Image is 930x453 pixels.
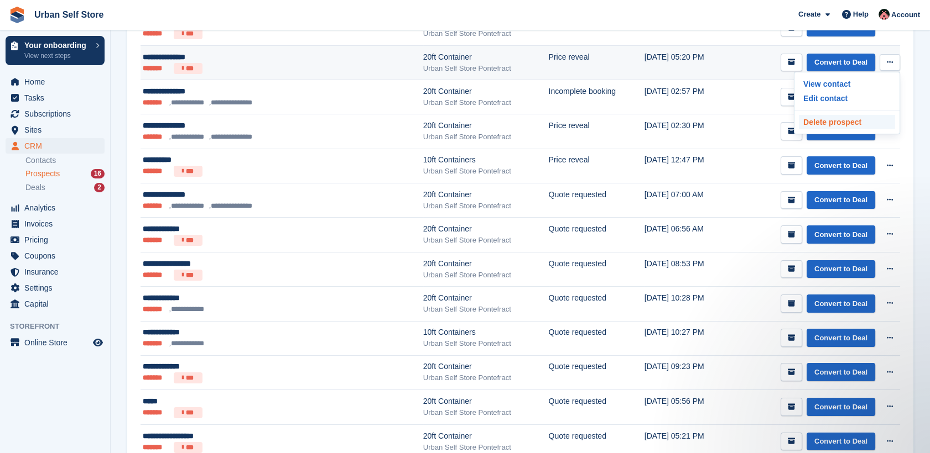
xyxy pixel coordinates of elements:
td: [DATE] 08:53 PM [645,252,730,287]
td: Price reveal [549,114,645,149]
span: Insurance [24,264,91,280]
span: Storefront [10,321,110,332]
td: Quote requested [549,252,645,287]
span: Settings [24,280,91,296]
td: Incomplete booking [549,80,645,114]
div: 20ft Container [423,396,549,407]
td: [DATE] 02:57 PM [645,80,730,114]
span: Prospects [25,168,60,179]
div: Urban Self Store Pontefract [423,235,549,246]
a: menu [6,232,105,247]
span: Home [24,74,91,89]
div: Urban Self Store Pontefract [423,442,549,453]
div: 20ft Container [423,292,549,304]
a: menu [6,74,105,89]
a: View contact [799,77,895,91]
a: menu [6,248,105,264]
td: [DATE] 10:27 PM [645,321,730,355]
p: View next steps [24,51,90,61]
div: 20ft Container [423,430,549,442]
a: menu [6,90,105,106]
span: Subscriptions [24,106,91,122]
span: CRM [24,138,91,154]
span: Help [853,9,869,20]
div: Urban Self Store Pontefract [423,338,549,349]
td: Quote requested [549,390,645,425]
td: [DATE] 06:56 AM [645,218,730,252]
div: 20ft Container [423,361,549,372]
a: Delete prospect [799,115,895,129]
a: menu [6,280,105,296]
div: 20ft Container [423,189,549,201]
div: Urban Self Store Pontefract [423,304,549,315]
span: Invoices [24,216,91,231]
td: Quote requested [549,355,645,390]
span: Online Store [24,335,91,350]
a: Convert to Deal [807,363,875,381]
td: [DATE] 09:23 PM [645,355,730,390]
div: Urban Self Store Pontefract [423,166,549,177]
a: Convert to Deal [807,225,875,244]
a: Convert to Deal [807,398,875,416]
div: Urban Self Store Pontefract [423,372,549,383]
div: 10ft Containers [423,326,549,338]
div: Urban Self Store Pontefract [423,28,549,39]
a: menu [6,216,105,231]
a: Your onboarding View next steps [6,36,105,65]
a: menu [6,106,105,122]
div: Urban Self Store Pontefract [423,270,549,281]
span: Pricing [24,232,91,247]
td: Price reveal [549,45,645,80]
a: menu [6,200,105,215]
div: 16 [91,169,105,178]
a: menu [6,138,105,154]
a: Deals 2 [25,182,105,193]
div: Urban Self Store Pontefract [423,131,549,143]
div: Urban Self Store Pontefract [423,201,549,212]
td: Quote requested [549,183,645,218]
a: menu [6,335,105,350]
a: Convert to Deal [807,433,875,451]
div: 10ft Containers [423,154,549,166]
p: Your onboarding [24,41,90,49]
div: Urban Self Store Pontefract [423,407,549,418]
a: Prospects 16 [25,168,105,180]
span: Capital [24,296,91,312]
a: Convert to Deal [807,260,875,278]
a: menu [6,264,105,280]
td: Quote requested [549,287,645,321]
span: Create [798,9,820,20]
td: [DATE] 10:28 PM [645,287,730,321]
a: Contacts [25,155,105,166]
span: Analytics [24,200,91,215]
div: 20ft Container [423,120,549,131]
span: Deals [25,182,45,193]
div: Urban Self Store Pontefract [423,97,549,108]
a: menu [6,122,105,138]
td: Quote requested [549,321,645,355]
a: Convert to Deal [807,294,875,313]
div: 20ft Container [423,51,549,63]
div: 20ft Container [423,86,549,97]
td: Quote requested [549,218,645,252]
td: Price reveal [549,149,645,183]
a: Convert to Deal [807,191,875,209]
a: Convert to Deal [807,54,875,72]
td: [DATE] 05:20 PM [645,45,730,80]
div: 20ft Container [423,223,549,235]
td: [DATE] 05:56 PM [645,390,730,425]
a: Convert to Deal [807,156,875,175]
span: Account [891,9,920,20]
a: Urban Self Store [30,6,108,24]
a: menu [6,296,105,312]
span: Tasks [24,90,91,106]
a: Edit contact [799,91,895,106]
span: Sites [24,122,91,138]
img: stora-icon-8386f47178a22dfd0bd8f6a31ec36ba5ce8667c1dd55bd0f319d3a0aa187defe.svg [9,7,25,23]
div: 20ft Container [423,258,549,270]
td: [DATE] 12:47 PM [645,149,730,183]
span: Coupons [24,248,91,264]
img: Josh Marshall [879,9,890,20]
